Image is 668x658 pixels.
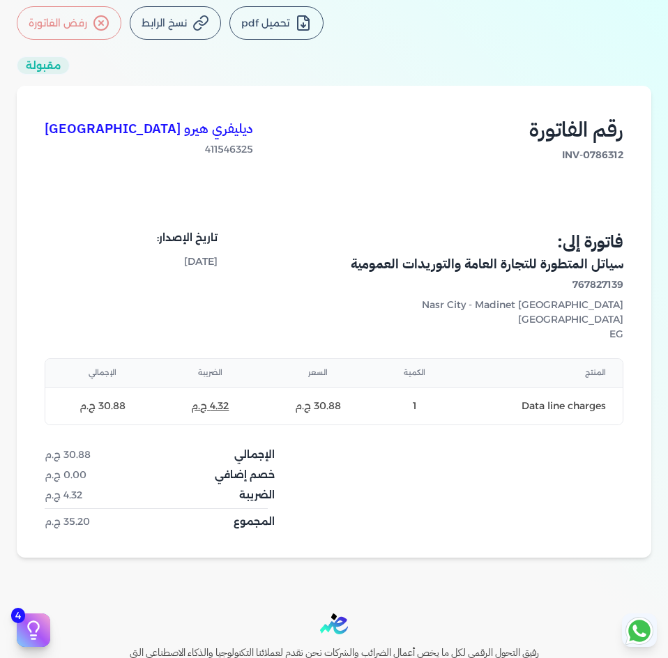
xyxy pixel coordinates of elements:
[320,613,348,635] img: logo
[157,253,218,271] p: [DATE]
[338,312,623,327] div: [GEOGRAPHIC_DATA]
[338,298,623,312] div: Nasr City - Madinet [GEOGRAPHIC_DATA]
[45,468,155,482] dd: 0.00 ج.م
[45,359,159,387] th: الإجمالي
[234,447,275,462] dt: الإجمالي
[529,148,623,162] span: INV-0786312
[17,6,121,40] button: رفض الفاتورة
[261,359,374,387] th: السعر
[529,114,623,145] h2: رقم الفاتورة
[45,142,253,157] span: 411546325
[338,229,623,254] h3: فاتورة إلى:
[375,359,454,387] th: الكمية
[159,359,261,387] th: الضريبة
[338,327,623,342] div: EG
[191,399,229,413] button: 4.32 ج.م
[45,447,155,462] dd: 30.88 ج.م
[239,488,275,503] dt: الضريبة
[11,608,25,623] span: 4
[45,514,155,529] dd: 35.20 ج.م
[157,229,218,247] p: تاريخ الإصدار:
[229,6,324,40] button: تحميل pdf
[17,613,50,647] button: 4
[454,359,623,387] th: المنتج
[45,387,159,424] td: 30.88 ج.م
[45,119,253,139] h1: ديليفري هيرو [GEOGRAPHIC_DATA]
[17,56,70,75] div: مقبولة
[454,387,623,424] td: Data line charges
[338,254,623,275] h4: سياتل المتطورة للتجارة العامة والتوريدات العمومية
[375,387,454,424] td: 1
[215,468,275,482] dt: خصم إضافي
[261,387,374,424] td: 30.88 ج.م
[234,514,275,529] dt: المجموع
[45,488,155,503] dd: 4.32 ج.م
[338,277,623,292] span: 767827139
[130,6,221,40] button: نسخ الرابط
